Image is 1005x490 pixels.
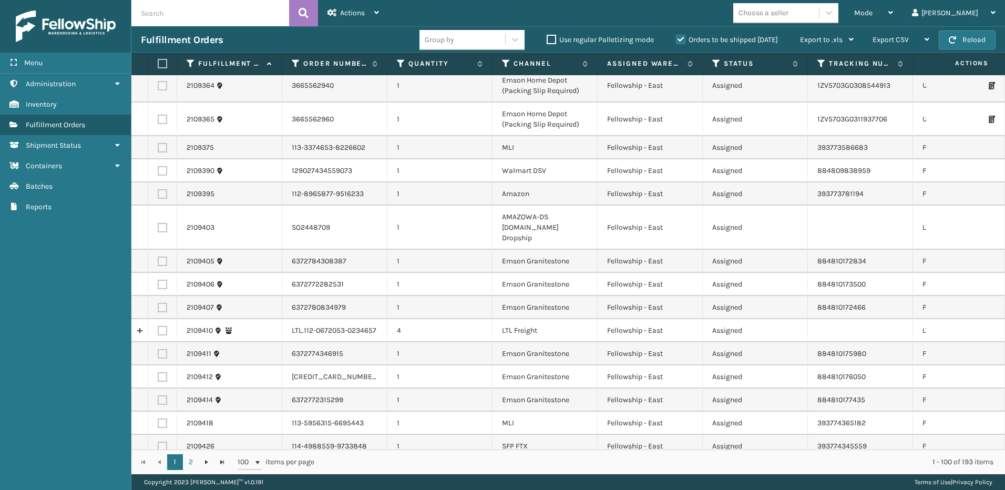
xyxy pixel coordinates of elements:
[915,474,992,490] div: |
[26,100,57,109] span: Inventory
[493,206,598,250] td: AMAZOWA-DS [DOMAIN_NAME] Dropship
[493,389,598,412] td: Emson Granitestone
[282,159,387,182] td: 129027434559073
[282,136,387,159] td: 113-3374653-8226602
[493,250,598,273] td: Emson Granitestone
[187,441,214,452] a: 2109426
[703,342,808,365] td: Assigned
[187,142,214,153] a: 2109375
[26,182,53,191] span: Batches
[598,136,703,159] td: Fellowship - East
[387,273,493,296] td: 1
[829,59,893,68] label: Tracking Number
[598,159,703,182] td: Fellowship - East
[598,319,703,342] td: Fellowship - East
[387,103,493,136] td: 1
[408,59,472,68] label: Quantity
[187,418,213,428] a: 2109418
[26,120,85,129] span: Fulfillment Orders
[187,256,214,267] a: 2109405
[703,250,808,273] td: Assigned
[387,365,493,389] td: 1
[817,115,887,124] a: 1ZV5703G0311937706
[817,189,864,198] a: 393773781194
[703,136,808,159] td: Assigned
[703,69,808,103] td: Assigned
[187,395,213,405] a: 2109414
[493,296,598,319] td: Emson Granitestone
[425,34,454,45] div: Group by
[724,59,787,68] label: Status
[282,435,387,458] td: 114-4988559-9733848
[26,79,76,88] span: Administration
[282,206,387,250] td: SO2448709
[282,412,387,435] td: 113-5956315-6695443
[141,34,223,46] h3: Fulfillment Orders
[493,182,598,206] td: Amazon
[873,35,909,44] span: Export CSV
[817,81,890,90] a: 1ZV5703G0308544913
[989,116,995,123] i: Print Packing Slip
[198,59,262,68] label: Fulfillment Order Id
[187,80,214,91] a: 2109364
[598,103,703,136] td: Fellowship - East
[282,69,387,103] td: 3665562940
[16,11,116,42] img: logo
[282,250,387,273] td: 6372784308387
[939,30,996,49] button: Reload
[282,365,387,389] td: [CREDIT_CARD_NUMBER]
[817,349,866,358] a: 884810175980
[598,389,703,412] td: Fellowship - East
[493,342,598,365] td: Emson Granitestone
[493,319,598,342] td: LTL Freight
[387,136,493,159] td: 1
[144,474,263,490] p: Copyright 2023 [PERSON_NAME]™ v 1.0.191
[800,35,843,44] span: Export to .xls
[493,273,598,296] td: Emson Granitestone
[703,296,808,319] td: Assigned
[282,342,387,365] td: 6372774346915
[817,418,866,427] a: 393774365182
[739,7,788,18] div: Choose a seller
[598,342,703,365] td: Fellowship - East
[282,273,387,296] td: 6372772282531
[187,302,214,313] a: 2109407
[493,435,598,458] td: SFP FTX
[817,395,865,404] a: 884810177435
[26,202,52,211] span: Reports
[547,35,654,44] label: Use regular Palletizing mode
[282,296,387,319] td: 6372780834979
[598,435,703,458] td: Fellowship - East
[387,159,493,182] td: 1
[238,454,314,470] span: items per page
[676,35,778,44] label: Orders to be shipped [DATE]
[202,458,211,466] span: Go to the next page
[238,457,253,467] span: 100
[514,59,577,68] label: Channel
[387,296,493,319] td: 1
[282,319,387,342] td: LTL.112-0672053-0234657
[187,349,211,359] a: 2109411
[703,103,808,136] td: Assigned
[493,103,598,136] td: Emson Home Depot (Packing Slip Required)
[703,365,808,389] td: Assigned
[199,454,214,470] a: Go to the next page
[167,454,183,470] a: 1
[817,257,866,266] a: 884810172834
[598,365,703,389] td: Fellowship - East
[493,412,598,435] td: MLI
[218,458,227,466] span: Go to the last page
[922,55,995,72] span: Actions
[703,273,808,296] td: Assigned
[26,141,81,150] span: Shipment Status
[598,69,703,103] td: Fellowship - East
[598,182,703,206] td: Fellowship - East
[703,319,808,342] td: Assigned
[598,412,703,435] td: Fellowship - East
[187,372,213,382] a: 2109412
[24,58,43,67] span: Menu
[817,143,868,152] a: 393773586683
[340,8,365,17] span: Actions
[817,280,866,289] a: 884810173500
[703,206,808,250] td: Assigned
